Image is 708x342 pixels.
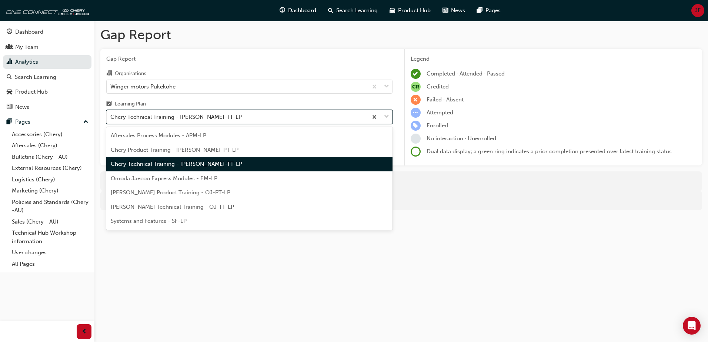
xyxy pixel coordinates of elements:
a: User changes [9,247,91,258]
button: Pages [3,115,91,129]
div: Winger motors Pukekohe [110,82,176,91]
span: Attempted [427,109,453,116]
span: Aftersales Process Modules - APM-LP [111,132,206,139]
span: down-icon [384,112,389,122]
span: Chery Technical Training - [PERSON_NAME]-TT-LP [111,161,242,167]
div: Pages [15,118,30,126]
a: Bulletins (Chery - AU) [9,151,91,163]
span: search-icon [328,6,333,15]
span: No interaction · Unenrolled [427,135,496,142]
a: news-iconNews [437,3,471,18]
div: My Team [15,43,39,51]
a: News [3,100,91,114]
span: Completed · Attended · Passed [427,70,505,77]
span: down-icon [384,82,389,91]
span: learningRecordVerb_ENROLL-icon [411,121,421,131]
div: There are no learners to run this report against. [100,171,702,191]
a: guage-iconDashboard [274,3,322,18]
div: News [15,103,29,111]
a: search-iconSearch Learning [322,3,384,18]
span: Dashboard [288,6,316,15]
span: JE [695,6,701,15]
div: Open Intercom Messenger [683,317,701,335]
button: JE [691,4,704,17]
h1: Gap Report [100,27,702,43]
a: Search Learning [3,70,91,84]
a: Technical Hub Workshop information [9,227,91,247]
span: Gap Report [106,55,393,63]
span: Failed · Absent [427,96,464,103]
span: car-icon [7,89,12,95]
span: News [451,6,465,15]
a: My Team [3,40,91,54]
span: guage-icon [7,29,12,36]
span: learningRecordVerb_COMPLETE-icon [411,69,421,79]
div: Organisations [115,70,146,77]
span: news-icon [7,104,12,111]
span: news-icon [442,6,448,15]
a: Marketing (Chery) [9,185,91,197]
span: Chery Product Training - [PERSON_NAME]-PT-LP [111,147,238,153]
a: Logistics (Chery) [9,174,91,185]
span: guage-icon [280,6,285,15]
span: Search Learning [336,6,378,15]
div: Search Learning [15,73,56,81]
a: pages-iconPages [471,3,507,18]
span: Dual data display; a green ring indicates a prior completion presented over latest training status. [427,148,673,155]
span: pages-icon [7,119,12,125]
span: learningRecordVerb_NONE-icon [411,134,421,144]
a: All Pages [9,258,91,270]
button: DashboardMy TeamAnalyticsSearch LearningProduct HubNews [3,24,91,115]
a: Policies and Standards (Chery -AU) [9,197,91,216]
div: Chery Technical Training - [PERSON_NAME]-TT-LP [110,113,242,121]
span: prev-icon [81,327,87,336]
span: Enrolled [427,122,448,129]
span: organisation-icon [106,70,112,77]
a: car-iconProduct Hub [384,3,437,18]
span: learningplan-icon [106,101,112,108]
span: search-icon [7,74,12,81]
span: Pages [485,6,501,15]
span: car-icon [390,6,395,15]
span: chart-icon [7,59,12,66]
a: Product Hub [3,85,91,99]
a: Analytics [3,55,91,69]
div: Dashboard [15,28,43,36]
span: [PERSON_NAME] Product Training - OJ-PT-LP [111,189,230,196]
div: Learning Plan [115,100,146,108]
img: oneconnect [4,3,89,18]
a: Accessories (Chery) [9,129,91,140]
span: pages-icon [477,6,482,15]
span: up-icon [83,117,88,127]
span: people-icon [7,44,12,51]
span: learningRecordVerb_FAIL-icon [411,95,421,105]
div: Legend [411,55,697,63]
span: Product Hub [398,6,431,15]
span: Systems and Features - SF-LP [111,218,187,224]
a: Aftersales (Chery) [9,140,91,151]
span: null-icon [411,82,421,92]
span: Omoda Jaecoo Express Modules - EM-LP [111,175,217,182]
a: Sales (Chery - AU) [9,216,91,228]
div: For more in-depth analysis and data download, go to [106,197,697,205]
span: learningRecordVerb_ATTEMPT-icon [411,108,421,118]
a: Dashboard [3,25,91,39]
a: External Resources (Chery) [9,162,91,174]
div: Product Hub [15,88,48,96]
span: [PERSON_NAME] Technical Training - OJ-TT-LP [111,204,234,210]
span: Credited [427,83,449,90]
